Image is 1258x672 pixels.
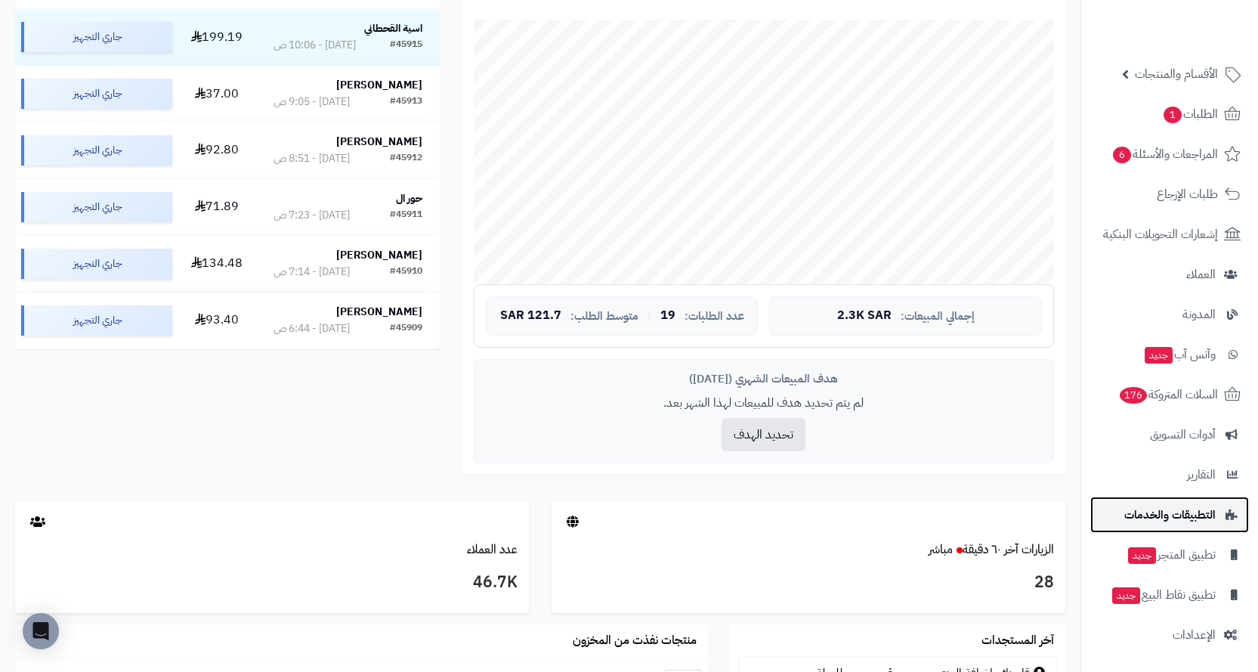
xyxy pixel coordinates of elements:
[21,192,172,222] div: جاري التجهيز
[336,304,422,320] strong: [PERSON_NAME]
[21,79,172,109] div: جاري التجهيز
[274,94,350,110] div: [DATE] - 9:05 ص
[1164,107,1182,123] span: 1
[1157,184,1218,205] span: طلبات الإرجاع
[929,540,953,559] small: مباشر
[1187,464,1216,485] span: التقارير
[660,309,675,323] span: 19
[1135,63,1218,85] span: الأقسام والمنتجات
[1113,147,1131,163] span: 6
[500,309,561,323] span: 121.7 SAR
[1112,587,1140,604] span: جديد
[364,20,422,36] strong: اسية القحطاني
[1186,264,1216,285] span: العملاء
[486,371,1042,387] div: هدف المبيعات الشهري ([DATE])
[336,134,422,150] strong: [PERSON_NAME]
[178,236,256,292] td: 134.48
[1128,547,1156,564] span: جديد
[1090,417,1249,453] a: أدوات التسويق
[1090,296,1249,333] a: المدونة
[1111,144,1218,165] span: المراجعات والأسئلة
[1090,497,1249,533] a: التطبيقات والخدمات
[390,321,422,336] div: #45909
[1145,347,1173,364] span: جديد
[648,310,651,321] span: |
[563,570,1054,596] h3: 28
[1090,457,1249,493] a: التقارير
[1090,617,1249,653] a: الإعدادات
[1090,176,1249,212] a: طلبات الإرجاع
[21,305,172,336] div: جاري التجهيز
[390,94,422,110] div: #45913
[390,151,422,166] div: #45912
[1124,504,1216,525] span: التطبيقات والخدمات
[178,66,256,122] td: 37.00
[929,540,1054,559] a: الزيارات آخر ٦٠ دقيقةمباشر
[336,77,422,93] strong: [PERSON_NAME]
[1090,136,1249,172] a: المراجعات والأسئلة6
[390,38,422,53] div: #45915
[1090,376,1249,413] a: السلات المتروكة176
[21,22,172,52] div: جاري التجهيز
[1182,304,1216,325] span: المدونة
[1127,544,1216,565] span: تطبيق المتجر
[1118,384,1218,405] span: السلات المتروكة
[1143,344,1216,365] span: وآتس آب
[1155,37,1244,69] img: logo-2.png
[1090,216,1249,252] a: إشعارات التحويلات البنكية
[685,310,744,323] span: عدد الطلبات:
[390,208,422,223] div: #45911
[336,247,422,263] strong: [PERSON_NAME]
[722,418,805,451] button: تحديد الهدف
[21,135,172,166] div: جاري التجهيز
[1150,424,1216,445] span: أدوات التسويق
[178,179,256,235] td: 71.89
[274,151,350,166] div: [DATE] - 8:51 ص
[1111,584,1216,605] span: تطبيق نقاط البيع
[1090,256,1249,293] a: العملاء
[1120,387,1148,404] span: 176
[23,613,59,649] div: Open Intercom Messenger
[570,310,638,323] span: متوسط الطلب:
[274,208,350,223] div: [DATE] - 7:23 ص
[178,293,256,348] td: 93.40
[1090,577,1249,613] a: تطبيق نقاط البيعجديد
[467,540,518,559] a: عدد العملاء
[981,634,1054,648] h3: آخر المستجدات
[274,321,350,336] div: [DATE] - 6:44 ص
[837,309,892,323] span: 2.3K SAR
[901,310,975,323] span: إجمالي المبيعات:
[1090,537,1249,573] a: تطبيق المتجرجديد
[390,265,422,280] div: #45910
[274,38,356,53] div: [DATE] - 10:06 ص
[178,122,256,178] td: 92.80
[26,570,518,596] h3: 46.7K
[178,9,256,65] td: 199.19
[21,249,172,279] div: جاري التجهيز
[573,634,697,648] h3: منتجات نفذت من المخزون
[1162,104,1218,125] span: الطلبات
[1090,96,1249,132] a: الطلبات1
[1103,224,1218,245] span: إشعارات التحويلات البنكية
[486,395,1042,412] p: لم يتم تحديد هدف للمبيعات لهذا الشهر بعد.
[1173,624,1216,646] span: الإعدادات
[274,265,350,280] div: [DATE] - 7:14 ص
[396,190,422,206] strong: حور ال
[1090,336,1249,373] a: وآتس آبجديد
